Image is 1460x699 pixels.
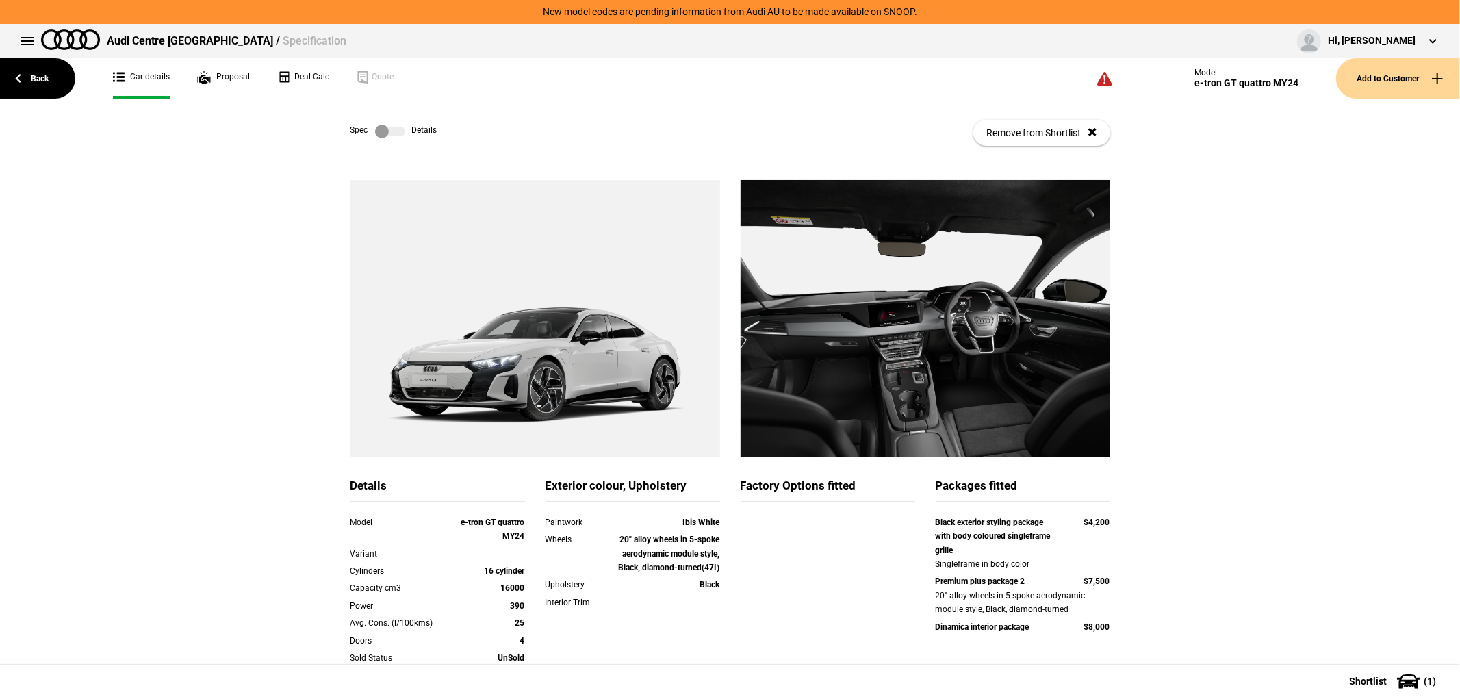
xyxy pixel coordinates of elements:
[511,601,525,611] strong: 390
[350,516,455,529] div: Model
[498,653,525,663] strong: UnSold
[350,599,455,613] div: Power
[700,580,720,589] strong: Black
[501,583,525,593] strong: 16000
[41,29,100,50] img: audi.png
[936,589,1110,617] div: 20" alloy wheels in 5-spoke aerodynamic module style, Black, diamond-turned
[520,636,525,646] strong: 4
[485,566,525,576] strong: 16 cylinder
[1084,576,1110,586] strong: $7,500
[350,478,525,502] div: Details
[1349,676,1387,686] span: Shortlist
[350,581,455,595] div: Capacity cm3
[546,578,615,592] div: Upholstery
[283,34,346,47] span: Specification
[1084,622,1110,632] strong: $8,000
[461,518,525,541] strong: e-tron GT quattro MY24
[1328,34,1416,48] div: Hi, [PERSON_NAME]
[350,564,455,578] div: Cylinders
[546,478,720,502] div: Exterior colour, Upholstery
[113,58,170,99] a: Car details
[350,634,455,648] div: Doors
[619,535,720,572] strong: 20" alloy wheels in 5-spoke aerodynamic module style, Black, diamond-turned(47I)
[1084,518,1110,527] strong: $4,200
[107,34,346,49] div: Audi Centre [GEOGRAPHIC_DATA] /
[350,125,437,138] div: Spec Details
[936,576,1025,586] strong: Premium plus package 2
[936,557,1110,571] div: Singleframe in body color
[1194,77,1298,89] div: e-tron GT quattro MY24
[197,58,250,99] a: Proposal
[1336,58,1460,99] button: Add to Customer
[350,547,455,561] div: Variant
[936,478,1110,502] div: Packages fitted
[741,478,915,502] div: Factory Options fitted
[546,516,615,529] div: Paintwork
[546,533,615,546] div: Wheels
[1194,68,1298,77] div: Model
[350,616,455,630] div: Avg. Cons. (l/100kms)
[1424,676,1436,686] span: ( 1 )
[1329,664,1460,698] button: Shortlist(1)
[683,518,720,527] strong: Ibis White
[277,58,329,99] a: Deal Calc
[515,618,525,628] strong: 25
[350,651,455,665] div: Sold Status
[546,596,615,609] div: Interior Trim
[973,120,1110,146] button: Remove from Shortlist
[936,518,1051,555] strong: Black exterior styling package with body coloured singleframe grille
[936,622,1029,632] strong: Dinamica interior package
